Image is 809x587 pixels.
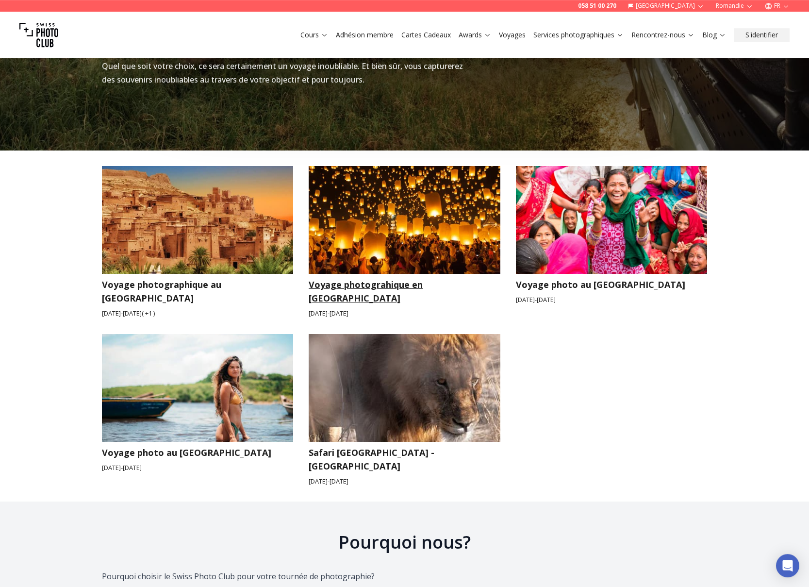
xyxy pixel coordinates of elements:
[309,446,500,473] h3: Safari [GEOGRAPHIC_DATA] - [GEOGRAPHIC_DATA]
[92,161,303,279] img: Voyage photographique au Maroc
[495,28,529,42] button: Voyages
[516,166,708,318] a: Voyage photo au NépalVoyage photo au [GEOGRAPHIC_DATA][DATE]-[DATE]
[776,554,799,577] div: Open Intercom Messenger
[698,28,730,42] button: Blog
[533,30,624,40] a: Services photographiques
[499,30,526,40] a: Voyages
[309,477,500,486] small: [DATE] - [DATE]
[309,334,500,486] a: Safari Parc National Kruger - Afrique du SudSafari [GEOGRAPHIC_DATA] - [GEOGRAPHIC_DATA][DATE]-[D...
[102,446,294,459] h3: Voyage photo au [GEOGRAPHIC_DATA]
[102,166,294,318] a: Voyage photographique au MarocVoyage photographique au [GEOGRAPHIC_DATA][DATE]-[DATE]( +1 )
[102,463,294,472] small: [DATE] - [DATE]
[397,28,455,42] button: Cartes Cadeaux
[455,28,495,42] button: Awards
[102,533,708,552] h2: Pourquoi nous?
[702,30,726,40] a: Blog
[459,30,491,40] a: Awards
[297,28,332,42] button: Cours
[627,28,698,42] button: Rencontrez-nous
[309,166,500,318] a: Voyage photograhique en ThailandeVoyage photograhique en [GEOGRAPHIC_DATA][DATE]-[DATE]
[309,278,500,305] h3: Voyage photograhique en [GEOGRAPHIC_DATA]
[299,328,510,447] img: Safari Parc National Kruger - Afrique du Sud
[309,309,500,318] small: [DATE] - [DATE]
[516,295,708,304] small: [DATE] - [DATE]
[92,328,303,447] img: Voyage photo au Brésil
[309,166,500,274] img: Voyage photograhique en Thailande
[578,2,616,10] a: 058 51 00 270
[401,30,451,40] a: Cartes Cadeaux
[19,16,58,54] img: Swiss photo club
[102,570,708,583] div: Pourquoi choisir le Swiss Photo Club pour votre tournée de photographie?
[102,59,475,86] p: Quel que soit votre choix, ce sera certainement un voyage inoubliable. Et bien sûr, vous capturer...
[102,334,294,486] a: Voyage photo au BrésilVoyage photo au [GEOGRAPHIC_DATA][DATE]-[DATE]
[336,30,394,40] a: Adhésion membre
[300,30,328,40] a: Cours
[631,30,694,40] a: Rencontrez-nous
[516,278,708,291] h3: Voyage photo au [GEOGRAPHIC_DATA]
[102,309,294,318] small: [DATE] - [DATE] ( + 1 )
[102,278,294,305] h3: Voyage photographique au [GEOGRAPHIC_DATA]
[734,28,790,42] button: S'identifier
[506,161,717,279] img: Voyage photo au Népal
[529,28,627,42] button: Services photographiques
[332,28,397,42] button: Adhésion membre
